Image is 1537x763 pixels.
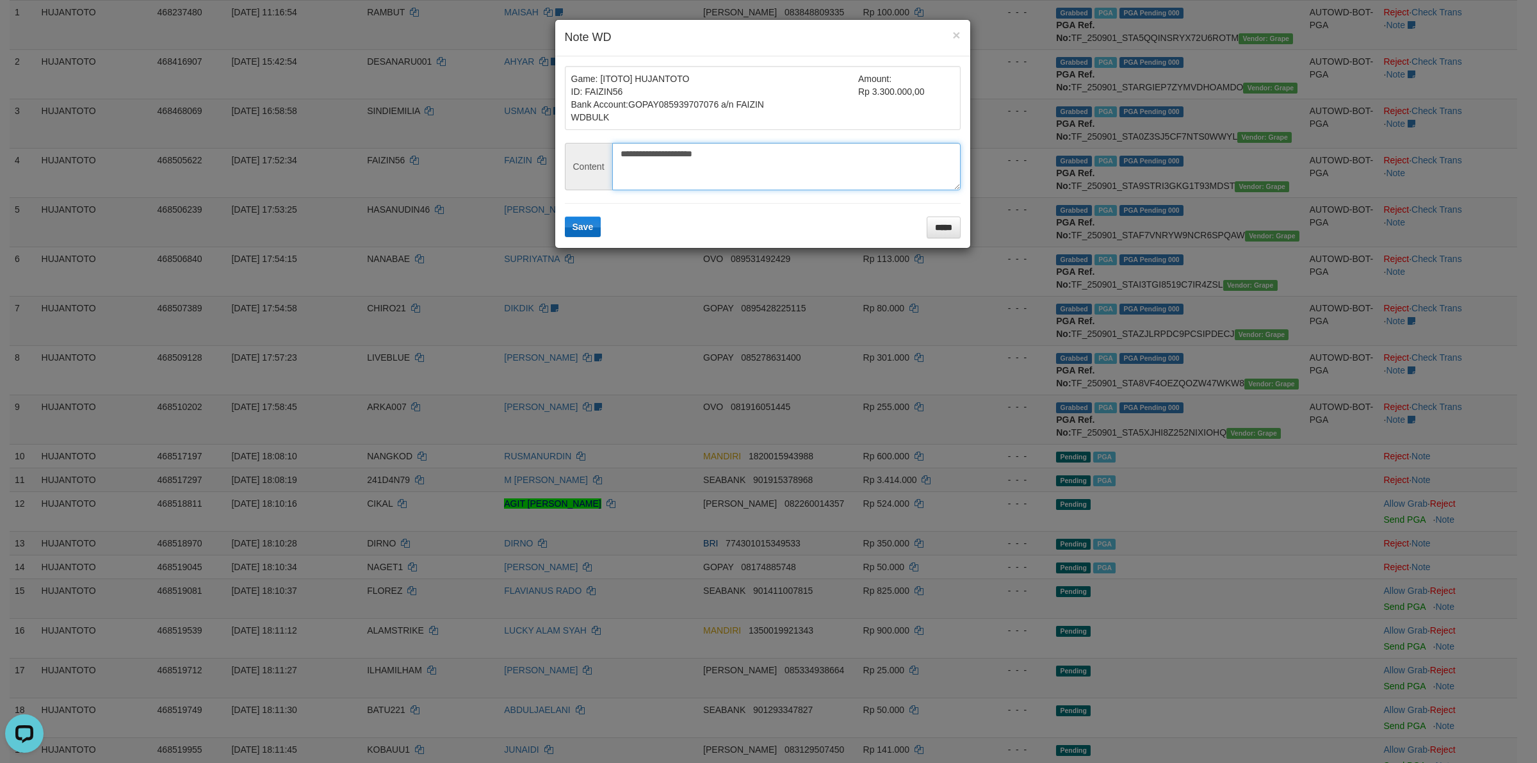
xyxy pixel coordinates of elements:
[565,217,601,237] button: Save
[628,99,659,110] span: GOPAY
[5,5,44,44] button: Open LiveChat chat widget
[858,72,954,124] td: Amount: Rp 3.300.000,00
[571,72,859,124] td: Game: [ITOTO] HUJANTOTO ID: FAIZIN56 Bank Account: 085939707076 a/n FAIZIN WDBULK
[952,28,960,42] button: ×
[573,222,594,232] span: Save
[565,143,612,190] span: Content
[565,29,961,46] h4: Note WD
